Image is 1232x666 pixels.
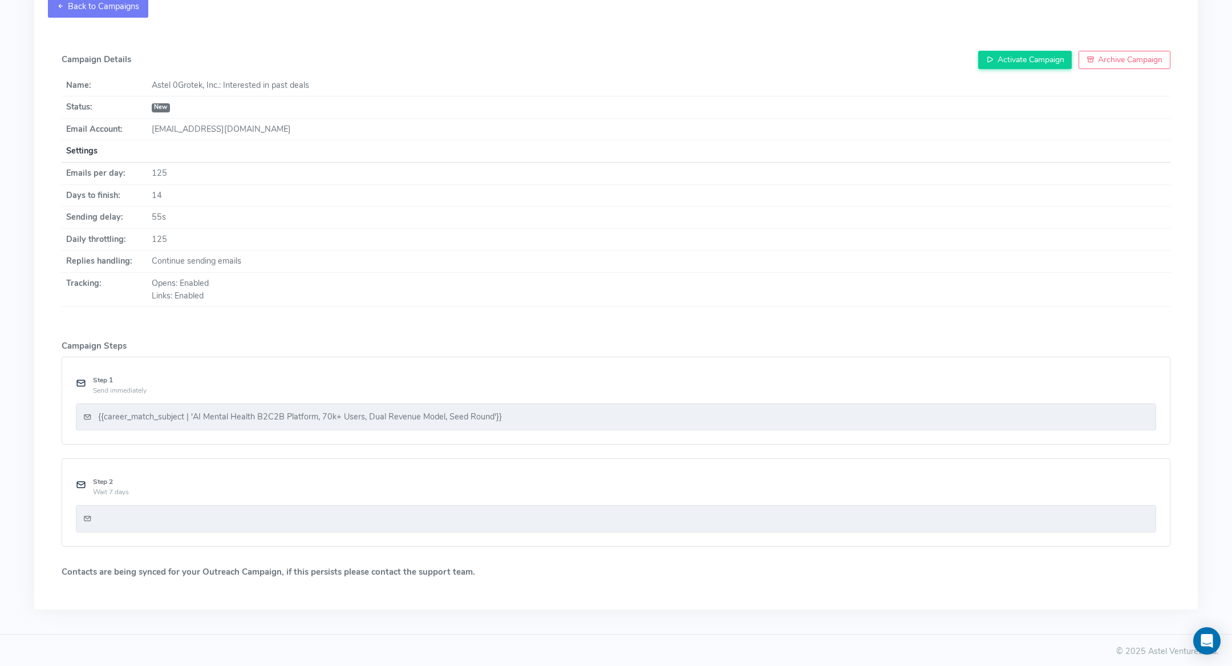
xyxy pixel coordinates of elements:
th: Name: [62,75,147,96]
div: {{career_match_subject | 'AI Mental Health B2C2B Platform, 70k+ Users, Dual Revenue Model, Seed R... [98,411,502,423]
button: Archive Campaign [1079,51,1170,69]
div: Opens: Enabled [152,277,1166,290]
th: Replies handling: [62,251,147,273]
th: Days to finish: [62,184,147,207]
th: Daily throttling: [62,228,147,251]
h5: Contacts are being synced for your Outreach Campaign, if this persists please contact the support... [62,567,1170,577]
button: Activate Campaign [978,51,1072,69]
th: Tracking: [62,272,147,306]
th: Status: [62,96,147,119]
td: 55s [147,207,1170,229]
div: Links: Enabled [152,290,1166,302]
th: Email Account: [62,118,147,140]
td: 14 [147,184,1170,207]
h6: Step 2 [93,478,1156,486]
span: New [152,103,170,112]
h5: Campaign Steps [62,341,1170,351]
div: © 2025 Astel Ventures Ltd. [14,645,1218,658]
th: Sending delay: [62,207,147,229]
div: Open Intercom Messenger [1193,627,1221,655]
small: Wait 7 days [93,487,129,497]
h5: Campaign Details [62,51,1170,69]
th: Emails per day: [62,162,147,184]
td: Continue sending emails [147,251,1170,273]
h6: Step 1 [93,377,1156,384]
td: 125 [147,228,1170,251]
th: Settings [62,140,1170,163]
td: 125 [147,162,1170,184]
td: [EMAIL_ADDRESS][DOMAIN_NAME] [147,118,1170,140]
td: Astel 0Grotek, Inc.: Interested in past deals [147,75,1170,96]
small: Send immediately [93,386,147,395]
